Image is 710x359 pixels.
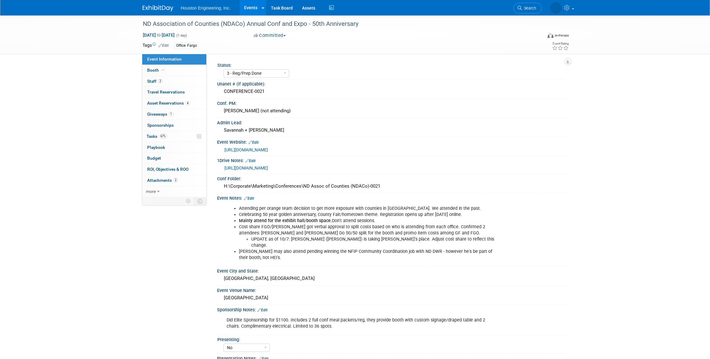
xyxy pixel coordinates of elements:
[217,79,567,87] div: Unanet # (if applicable):
[222,106,563,116] div: [PERSON_NAME] (not attending)
[147,156,161,161] span: Budget
[552,42,569,45] div: Event Rating
[142,65,206,76] a: Booth
[217,335,565,343] div: Presenting:
[143,5,173,11] img: ExhibitDay
[217,193,567,201] div: Event Notes:
[222,293,563,303] div: [GEOGRAPHIC_DATA]
[239,205,496,212] li: Attending per orange team decision to get more exposure with counties in [GEOGRAPHIC_DATA]. We at...
[142,54,206,65] a: Event Information
[176,34,187,38] span: (1 day)
[158,79,163,83] span: 2
[147,68,166,73] span: Booth
[142,76,206,87] a: Staff2
[555,33,569,38] div: In-Person
[142,87,206,98] a: Travel Reservations
[194,197,207,205] td: Toggle Event Tabs
[217,174,567,182] div: Conf Folder:
[217,61,565,68] div: Status:
[146,189,156,194] span: more
[217,156,567,164] div: 1Drive Notes:
[222,274,563,283] div: [GEOGRAPHIC_DATA], [GEOGRAPHIC_DATA]
[217,286,567,293] div: Event Venue Name:
[147,79,163,84] span: Staff
[224,147,268,152] a: [URL][DOMAIN_NAME]
[239,212,496,218] li: Celebrating 50 year golden anniversary, County Fair/hometown theme. Registration opens up after [...
[522,6,536,10] span: Search
[248,140,259,145] a: Edit
[183,197,194,205] td: Personalize Event Tab Strip
[142,164,206,175] a: ROI, Objectives & ROO
[239,224,496,249] li: Cost share FGO/[PERSON_NAME] got verbal approval to split costs based on who is attending from ea...
[159,43,169,48] a: Edit
[156,33,162,38] span: to
[147,57,182,62] span: Event Information
[142,109,206,120] a: Giveaways1
[142,175,206,186] a: Attachments2
[185,101,190,106] span: 4
[142,131,206,142] a: Tasks67%
[174,42,199,49] div: Office: Fargo
[147,145,165,150] span: Playbook
[550,2,562,14] img: Heidi Joarnt
[173,178,178,182] span: 2
[162,68,165,72] i: Booth reservation complete
[547,33,554,38] img: Format-Inperson.png
[217,266,567,274] div: Event City and State:
[514,3,542,14] a: Search
[141,18,533,30] div: ND Association of Counties (NDACo) Annual Conf and Expo - 50th Anniversary
[147,123,174,128] span: Sponsorships
[506,32,569,41] div: Event Format
[147,101,190,106] span: Asset Reservations
[159,134,167,138] span: 67%
[142,153,206,164] a: Budget
[143,42,169,49] td: Tags
[147,167,188,172] span: ROI, Objectives & ROO
[222,314,500,333] div: Did Elite Sponsorship for $1100. Includes 2 full conf meal packets/reg, they provide booth with c...
[239,218,332,223] b: Mainly attend for the exhibit hall/booth space.
[245,159,256,163] a: Edit
[217,118,567,126] div: Admin Lead:
[142,186,206,197] a: more
[244,196,254,201] a: Edit
[147,112,173,117] span: Giveaways
[147,178,178,183] span: Attachments
[169,112,173,116] span: 1
[222,87,563,96] div: CONFERENCE-0021
[239,218,496,224] li: Don't attend sessions.
[147,90,185,94] span: Travel Reservations
[257,308,268,312] a: Edit
[217,99,567,106] div: Conf. PM:
[142,120,206,131] a: Sponsorships
[222,126,563,135] div: Savannah + [PERSON_NAME]
[222,181,563,191] div: H:\Corporate\Marketing\Conferences\ND Assoc of Counties (NDACo)-0021
[181,6,230,10] span: Houston Engineering, Inc.
[239,249,496,261] li: [PERSON_NAME] may also attend pending winning the NFIP Community Coordination job with ND DWR - h...
[142,98,206,109] a: Asset Reservations4
[217,138,567,146] div: Event Website:
[224,166,268,170] a: [URL][DOMAIN_NAME]
[142,142,206,153] a: Playbook
[251,236,496,249] li: UPDATE as of 10/7: [PERSON_NAME] ([PERSON_NAME]) is taking [PERSON_NAME]'s place. Adjust cost sha...
[252,32,288,39] button: Committed
[147,134,167,139] span: Tasks
[217,305,567,313] div: Sponsorship Notes:
[143,32,175,38] span: [DATE] [DATE]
